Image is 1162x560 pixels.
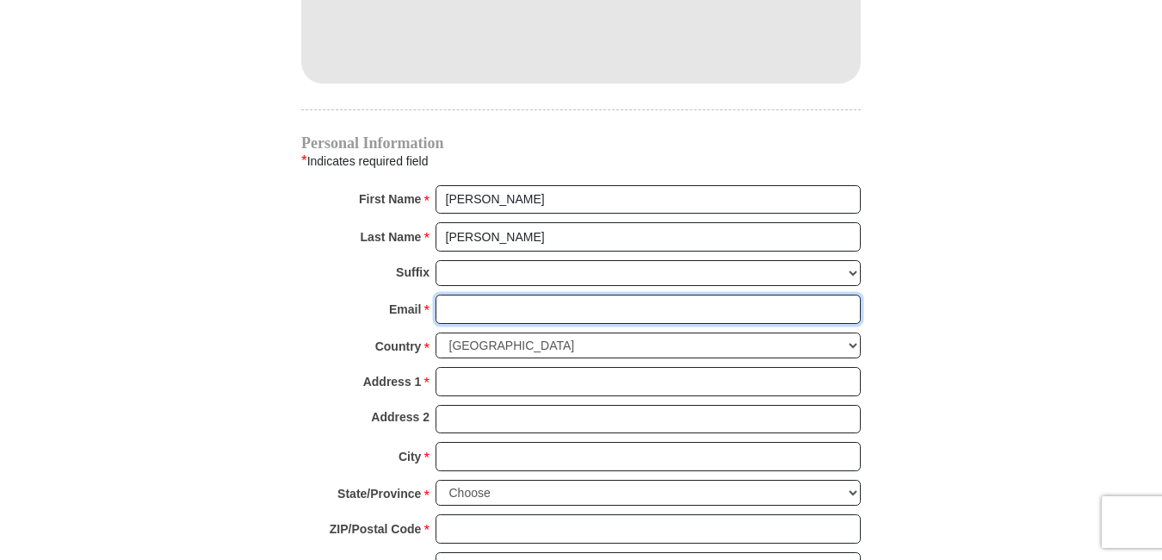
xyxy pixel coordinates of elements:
strong: State/Province [337,482,421,506]
strong: Email [389,297,421,321]
strong: Address 2 [371,405,430,429]
strong: Last Name [361,225,422,249]
div: Indicates required field [301,150,861,172]
h4: Personal Information [301,136,861,150]
strong: City [399,445,421,469]
strong: ZIP/Postal Code [330,517,422,541]
strong: Suffix [396,260,430,284]
strong: Address 1 [363,370,422,394]
strong: First Name [359,187,421,211]
strong: Country [375,334,422,358]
